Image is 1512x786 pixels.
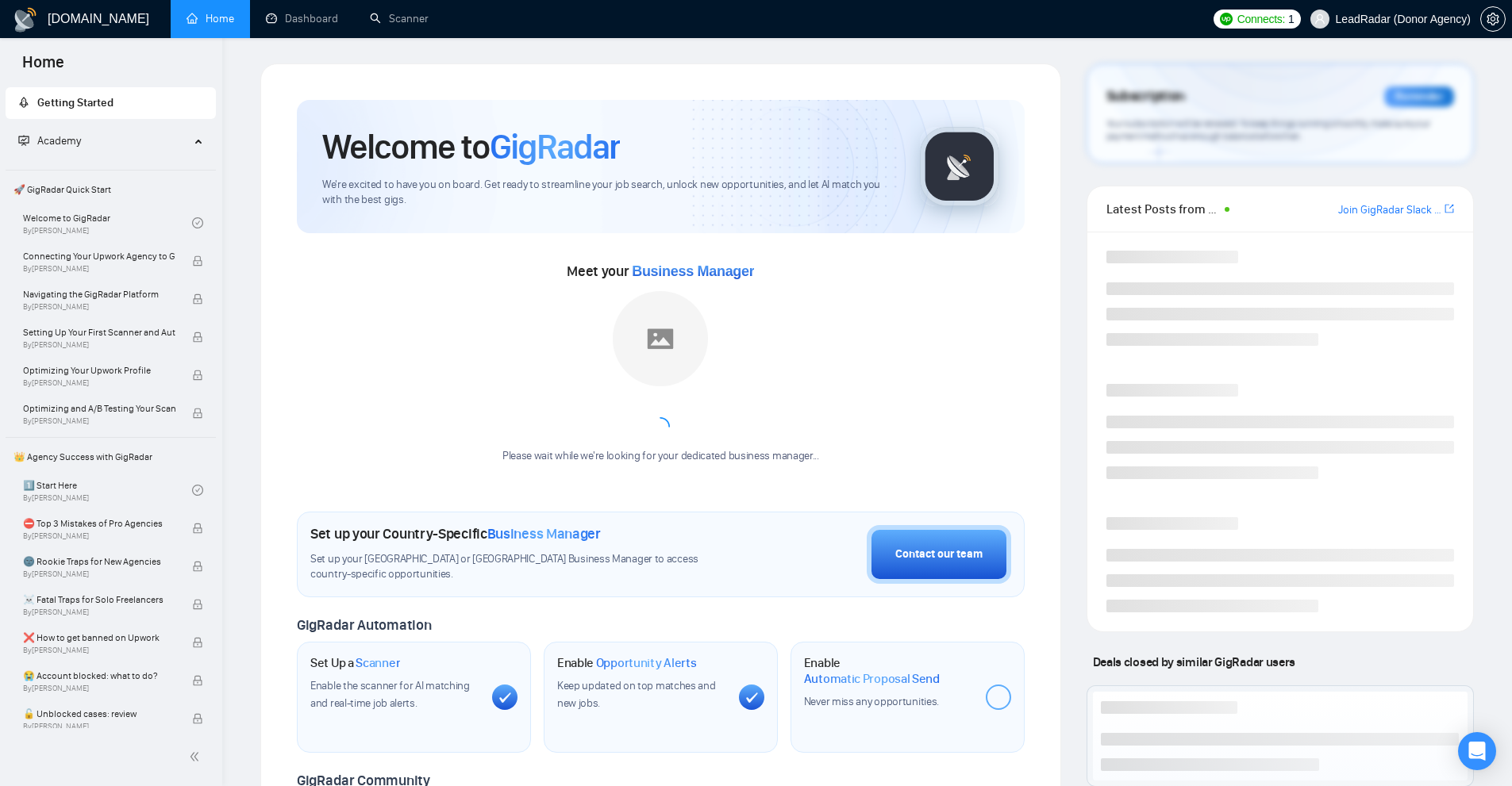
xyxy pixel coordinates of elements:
[322,178,895,208] span: We're excited to have you on board. Get ready to streamline your job search, unlock new opportuni...
[192,408,203,419] span: lock
[804,655,973,686] h1: Enable
[192,561,203,572] span: lock
[632,263,754,279] span: Business Manager
[1106,117,1430,143] span: Your subscription will be renewed. To keep things running smoothly, make sure your payment method...
[23,569,175,579] span: By [PERSON_NAME]
[1445,202,1454,215] span: export
[1458,732,1496,770] div: Open Intercom Messenger
[23,205,192,240] a: Welcome to GigRadarBy[PERSON_NAME]
[192,332,203,343] span: lock
[23,608,175,617] span: By [PERSON_NAME]
[6,87,216,119] li: Getting Started
[920,127,999,206] img: gigradar-logo.png
[23,378,175,388] span: By [PERSON_NAME]
[192,255,203,266] span: lock
[1237,10,1285,28] span: Connects:
[23,668,175,684] span: 😭 Account blocked: what to do?
[867,525,1011,584] button: Contact our team
[487,525,601,543] span: Business Manager
[37,96,113,109] span: Getting Started
[23,302,175,312] span: By [PERSON_NAME]
[192,599,203,610] span: lock
[613,291,708,386] img: placeholder.png
[1445,201,1454,217] a: export
[23,592,175,608] span: ☠️ Fatal Traps for Solo Freelancers
[18,135,29,146] span: fund-projection-screen
[23,646,175,655] span: By [PERSON_NAME]
[23,248,175,264] span: Connecting Your Upwork Agency to GigRadar
[7,441,214,473] span: 👑 Agency Success with GigRadar
[23,684,175,693] span: By [PERSON_NAME]
[187,12,234,25] a: homeHome
[23,516,175,531] span: ⛔ Top 3 Mistakes of Pro Agencies
[23,722,175,731] span: By [PERSON_NAME]
[192,713,203,724] span: lock
[192,293,203,305] span: lock
[192,370,203,381] span: lock
[7,174,214,205] span: 🚀 GigRadar Quick Start
[266,12,338,25] a: dashboardDashboard
[651,417,670,436] span: loading
[23,401,175,416] span: Optimizing and A/B Testing Your Scanner for Better Results
[1314,13,1325,25] span: user
[23,324,175,340] span: Setting Up Your First Scanner and Auto-Bidder
[1288,10,1295,28] span: 1
[895,546,983,563] div: Contact our team
[1480,6,1506,32] button: setting
[23,264,175,274] span: By [PERSON_NAME]
[37,134,81,148] span: Academy
[189,749,205,765] span: double-left
[370,12,429,25] a: searchScanner
[356,655,400,671] span: Scanner
[493,449,829,464] div: Please wait while we're looking for your dedicated business manager...
[1338,201,1441,219] a: Join GigRadar Slack Community
[297,616,431,634] span: GigRadar Automation
[23,473,192,508] a: 1️⃣ Start HereBy[PERSON_NAME]
[192,485,203,496] span: check-circle
[567,263,754,280] span: Meet your
[192,523,203,534] span: lock
[192,217,203,228] span: check-circle
[557,655,697,671] h1: Enable
[1106,199,1220,219] span: Latest Posts from the GigRadar Community
[23,630,175,646] span: ❌ How to get banned on Upwork
[310,655,400,671] h1: Set Up a
[18,134,81,148] span: Academy
[596,655,697,671] span: Opportunity Alerts
[1384,86,1454,107] div: Reminder
[490,125,620,168] span: GigRadar
[322,125,620,168] h1: Welcome to
[192,637,203,648] span: lock
[23,706,175,722] span: 🔓 Unblocked cases: review
[804,695,939,708] span: Never miss any opportunities.
[10,51,77,84] span: Home
[1087,648,1302,676] span: Deals closed by similar GigRadar users
[23,286,175,302] span: Navigating the GigRadar Platform
[1220,13,1233,25] img: upwork-logo.png
[310,679,470,710] span: Enable the scanner for AI matching and real-time job alerts.
[23,362,175,378] span: Optimizing Your Upwork Profile
[23,340,175,350] span: By [PERSON_NAME]
[18,97,29,108] span: rocket
[13,7,38,33] img: logo
[23,554,175,569] span: 🌚 Rookie Traps for New Agencies
[557,679,716,710] span: Keep updated on top matches and new jobs.
[1106,83,1185,110] span: Subscription
[23,416,175,426] span: By [PERSON_NAME]
[1480,13,1506,25] a: setting
[192,675,203,686] span: lock
[804,671,940,687] span: Automatic Proposal Send
[23,531,175,541] span: By [PERSON_NAME]
[310,552,731,582] span: Set up your [GEOGRAPHIC_DATA] or [GEOGRAPHIC_DATA] Business Manager to access country-specific op...
[310,525,601,543] h1: Set up your Country-Specific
